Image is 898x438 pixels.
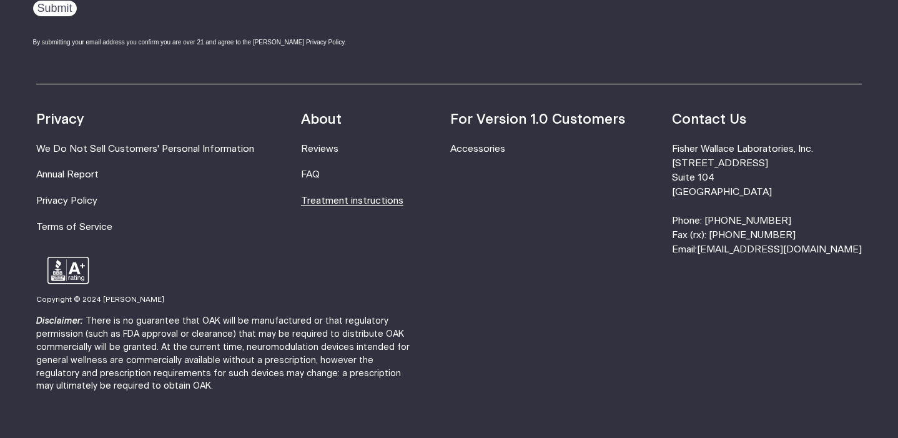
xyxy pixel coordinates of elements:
[301,196,403,206] a: Treatment instructions
[301,170,320,179] a: FAQ
[33,37,386,47] div: By submitting your email address you confirm you are over 21 and agree to the [PERSON_NAME] Priva...
[697,245,862,254] a: [EMAIL_ADDRESS][DOMAIN_NAME]
[36,317,83,326] strong: Disclaimer:
[36,112,84,126] strong: Privacy
[36,222,112,232] a: Terms of Service
[301,112,342,126] strong: About
[672,112,746,126] strong: Contact Us
[36,296,164,303] small: Copyright © 2024 [PERSON_NAME]
[301,144,338,154] a: Reviews
[33,1,77,16] input: Submit
[36,170,99,179] a: Annual Report
[672,142,862,257] li: Fisher Wallace Laboratories, Inc. [STREET_ADDRESS] Suite 104 [GEOGRAPHIC_DATA] Phone: [PHONE_NUMB...
[36,315,418,393] p: There is no guarantee that OAK will be manufactured or that regulatory permission (such as FDA ap...
[450,112,625,126] strong: For Version 1.0 Customers
[36,196,97,206] a: Privacy Policy
[36,144,254,154] a: We Do Not Sell Customers' Personal Information
[450,144,505,154] a: Accessories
